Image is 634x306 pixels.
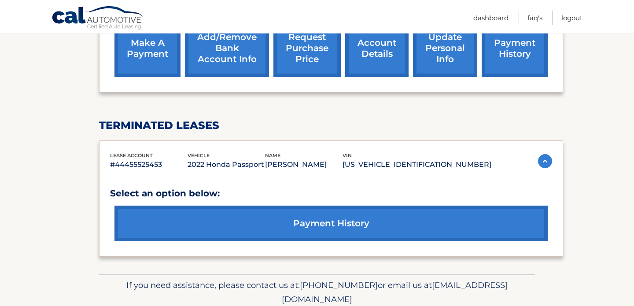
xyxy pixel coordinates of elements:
[345,19,409,77] a: account details
[265,152,280,159] span: name
[300,280,378,290] span: [PHONE_NUMBER]
[188,159,265,171] p: 2022 Honda Passport
[110,159,188,171] p: #44455525453
[188,152,210,159] span: vehicle
[185,19,269,77] a: Add/Remove bank account info
[265,159,343,171] p: [PERSON_NAME]
[473,11,509,25] a: Dashboard
[273,19,341,77] a: request purchase price
[527,11,542,25] a: FAQ's
[110,152,153,159] span: lease account
[110,186,552,201] p: Select an option below:
[99,119,563,132] h2: terminated leases
[343,152,352,159] span: vin
[343,159,491,171] p: [US_VEHICLE_IDENTIFICATION_NUMBER]
[52,6,144,31] a: Cal Automotive
[561,11,582,25] a: Logout
[482,19,548,77] a: payment history
[114,206,548,241] a: payment history
[413,19,477,77] a: update personal info
[538,154,552,168] img: accordion-active.svg
[282,280,508,304] span: [EMAIL_ADDRESS][DOMAIN_NAME]
[114,19,181,77] a: make a payment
